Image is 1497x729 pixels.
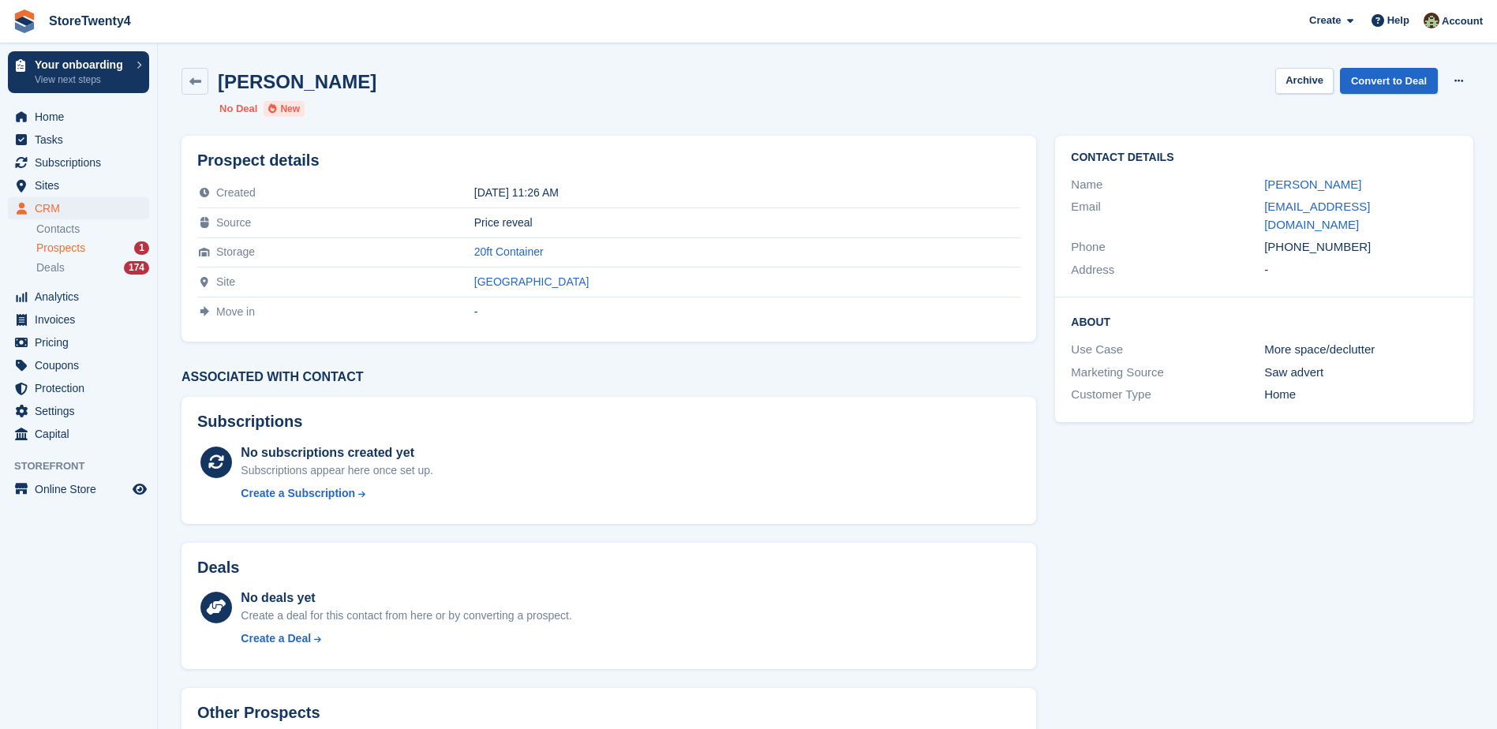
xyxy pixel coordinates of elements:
span: Tasks [35,129,129,151]
span: Settings [35,400,129,422]
a: Your onboarding View next steps [8,51,149,93]
li: New [264,101,305,117]
a: 20ft Container [474,245,544,258]
a: menu [8,308,149,331]
h3: Associated with contact [182,370,1036,384]
div: Email [1071,198,1264,234]
a: StoreTwenty4 [43,8,137,34]
li: No Deal [219,101,257,117]
span: Invoices [35,308,129,331]
a: [PERSON_NAME] [1264,178,1361,191]
div: No subscriptions created yet [241,443,433,462]
h2: [PERSON_NAME] [218,71,376,92]
div: Create a Deal [241,630,311,647]
div: Price reveal [474,216,1021,229]
div: No deals yet [241,589,571,607]
img: stora-icon-8386f47178a22dfd0bd8f6a31ec36ba5ce8667c1dd55bd0f319d3a0aa187defe.svg [13,9,36,33]
h2: Subscriptions [197,413,1020,431]
a: menu [8,478,149,500]
h2: Deals [197,559,239,577]
div: [PHONE_NUMBER] [1264,238,1458,256]
div: 1 [134,241,149,255]
div: Saw advert [1264,364,1458,382]
h2: Other Prospects [197,704,320,722]
div: Address [1071,261,1264,279]
a: Convert to Deal [1340,68,1438,94]
a: menu [8,331,149,353]
span: Capital [35,423,129,445]
a: [GEOGRAPHIC_DATA] [474,275,589,288]
a: menu [8,129,149,151]
div: Use Case [1071,341,1264,359]
h2: Contact Details [1071,151,1458,164]
a: menu [8,400,149,422]
span: Prospects [36,241,85,256]
span: Create [1309,13,1341,28]
a: Deals 174 [36,260,149,276]
a: Contacts [36,222,149,237]
a: menu [8,354,149,376]
span: CRM [35,197,129,219]
span: Help [1387,13,1409,28]
a: Create a Subscription [241,485,433,502]
div: Create a Subscription [241,485,355,502]
span: Online Store [35,478,129,500]
a: [EMAIL_ADDRESS][DOMAIN_NAME] [1264,200,1370,231]
span: Account [1442,13,1483,29]
a: menu [8,197,149,219]
span: Subscriptions [35,151,129,174]
a: Create a Deal [241,630,571,647]
span: Storefront [14,458,157,474]
div: Customer Type [1071,386,1264,404]
span: Home [35,106,129,128]
button: Archive [1275,68,1334,94]
div: Home [1264,386,1458,404]
a: menu [8,286,149,308]
img: Lee Hanlon [1424,13,1439,28]
h2: Prospect details [197,151,1020,170]
span: Sites [35,174,129,196]
a: menu [8,106,149,128]
a: menu [8,151,149,174]
div: Phone [1071,238,1264,256]
span: Pricing [35,331,129,353]
div: [DATE] 11:26 AM [474,186,1021,199]
div: More space/declutter [1264,341,1458,359]
div: - [474,305,1021,318]
a: menu [8,174,149,196]
div: Name [1071,176,1264,194]
p: View next steps [35,73,129,87]
a: Preview store [130,480,149,499]
div: 174 [124,261,149,275]
h2: About [1071,313,1458,329]
span: Site [216,275,235,288]
a: menu [8,377,149,399]
span: Protection [35,377,129,399]
span: Storage [216,245,255,258]
a: Prospects 1 [36,240,149,256]
div: Subscriptions appear here once set up. [241,462,433,479]
div: - [1264,261,1458,279]
span: Created [216,186,256,199]
span: Coupons [35,354,129,376]
a: menu [8,423,149,445]
div: Create a deal for this contact from here or by converting a prospect. [241,607,571,624]
span: Move in [216,305,255,318]
p: Your onboarding [35,59,129,70]
span: Deals [36,260,65,275]
div: Marketing Source [1071,364,1264,382]
span: Source [216,216,251,229]
span: Analytics [35,286,129,308]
